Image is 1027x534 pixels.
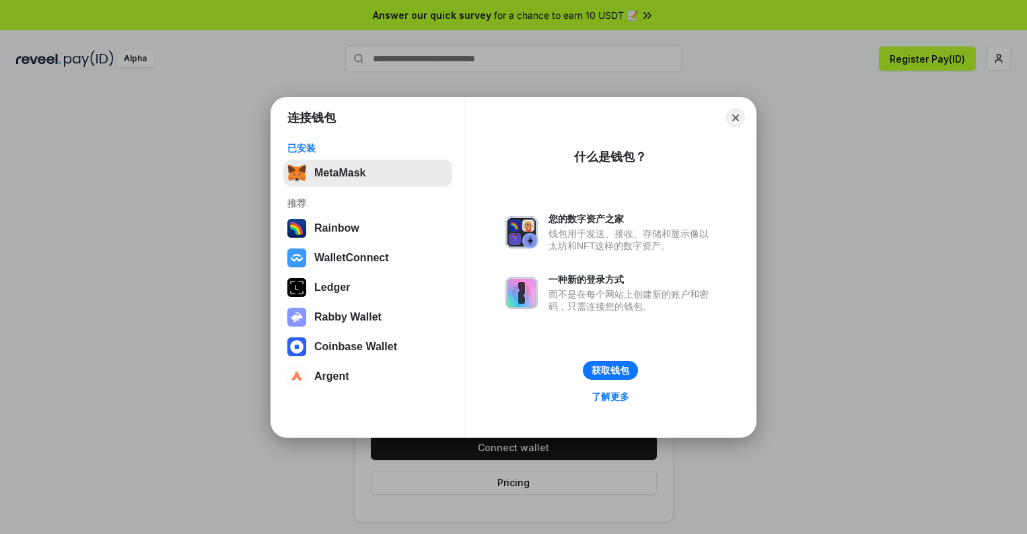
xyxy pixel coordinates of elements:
button: Coinbase Wallet [283,333,452,360]
div: Rainbow [314,222,359,234]
div: Rabby Wallet [314,311,382,323]
img: svg+xml,%3Csvg%20width%3D%2228%22%20height%3D%2228%22%20viewBox%3D%220%200%2028%2028%22%20fill%3D... [287,248,306,267]
div: Argent [314,370,349,382]
button: Rainbow [283,215,452,242]
div: 而不是在每个网站上创建新的账户和密码，只需连接您的钱包。 [548,288,715,312]
h1: 连接钱包 [287,110,336,126]
div: 获取钱包 [592,364,629,376]
div: 已安装 [287,142,448,154]
button: MetaMask [283,160,452,187]
button: Close [726,108,745,127]
img: svg+xml,%3Csvg%20width%3D%2228%22%20height%3D%2228%22%20viewBox%3D%220%200%2028%2028%22%20fill%3D... [287,337,306,356]
img: svg+xml,%3Csvg%20xmlns%3D%22http%3A%2F%2Fwww.w3.org%2F2000%2Fsvg%22%20fill%3D%22none%22%20viewBox... [287,308,306,327]
div: 推荐 [287,197,448,209]
div: 钱包用于发送、接收、存储和显示像以太坊和NFT这样的数字资产。 [548,228,715,252]
button: WalletConnect [283,244,452,271]
div: Coinbase Wallet [314,341,397,353]
img: svg+xml,%3Csvg%20width%3D%2228%22%20height%3D%2228%22%20viewBox%3D%220%200%2028%2028%22%20fill%3D... [287,367,306,386]
button: 获取钱包 [583,361,638,380]
img: svg+xml,%3Csvg%20width%3D%22120%22%20height%3D%22120%22%20viewBox%3D%220%200%20120%20120%22%20fil... [287,219,306,238]
img: svg+xml,%3Csvg%20fill%3D%22none%22%20height%3D%2233%22%20viewBox%3D%220%200%2035%2033%22%20width%... [287,164,306,182]
button: Ledger [283,274,452,301]
img: svg+xml,%3Csvg%20xmlns%3D%22http%3A%2F%2Fwww.w3.org%2F2000%2Fsvg%22%20fill%3D%22none%22%20viewBox... [505,216,538,248]
div: 什么是钱包？ [574,149,647,165]
div: MetaMask [314,167,365,179]
div: WalletConnect [314,252,389,264]
button: Rabby Wallet [283,304,452,331]
img: svg+xml,%3Csvg%20xmlns%3D%22http%3A%2F%2Fwww.w3.org%2F2000%2Fsvg%22%20fill%3D%22none%22%20viewBox... [505,277,538,309]
img: svg+xml,%3Csvg%20xmlns%3D%22http%3A%2F%2Fwww.w3.org%2F2000%2Fsvg%22%20width%3D%2228%22%20height%3... [287,278,306,297]
div: 您的数字资产之家 [548,213,715,225]
button: Argent [283,363,452,390]
div: 了解更多 [592,391,629,403]
div: Ledger [314,281,350,294]
a: 了解更多 [583,388,637,405]
div: 一种新的登录方式 [548,273,715,286]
